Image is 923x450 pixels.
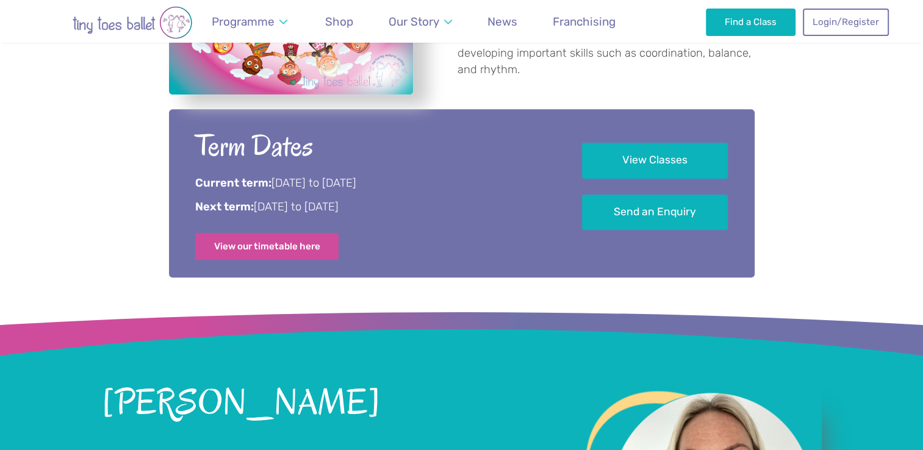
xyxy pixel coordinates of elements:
[582,143,728,179] a: View Classes
[195,176,548,191] p: [DATE] to [DATE]
[195,233,339,260] a: View our timetable here
[382,7,458,36] a: Our Story
[325,15,353,29] span: Shop
[195,200,254,213] strong: Next term:
[102,385,547,421] h2: [PERSON_NAME]
[195,176,271,190] strong: Current term:
[553,15,616,29] span: Franchising
[482,7,523,36] a: News
[35,6,230,39] img: tiny toes ballet
[706,9,796,35] a: Find a Class
[195,199,548,215] p: [DATE] to [DATE]
[547,7,622,36] a: Franchising
[195,127,548,165] h2: Term Dates
[582,195,728,230] a: Send an Enquiry
[803,9,888,35] a: Login/Register
[212,15,275,29] span: Programme
[320,7,359,36] a: Shop
[389,15,439,29] span: Our Story
[206,7,293,36] a: Programme
[487,15,517,29] span: News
